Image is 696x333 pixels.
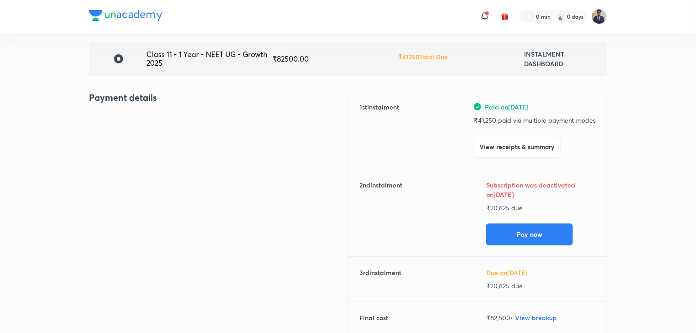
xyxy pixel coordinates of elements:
p: ₹ 82,500 • [486,313,596,323]
span: Paid on [DATE] [485,102,529,112]
p: ₹ 20,625 due [486,281,596,291]
p: ₹ 41,250 paid via multiple payment modes [474,115,596,125]
a: Company Logo [89,10,162,23]
img: Rahul Kumar [592,9,607,24]
h6: Subscription was deactivated on [DATE] [486,180,577,199]
h4: Payment details [89,91,348,104]
img: Company Logo [89,10,162,21]
div: ₹ 82500.00 [272,55,398,63]
div: Class 11 - 1 Year - NEET UG - Growth 2025 [146,50,272,67]
button: avatar [498,9,512,24]
img: avatar [501,12,509,21]
button: Pay now [486,224,573,245]
p: ₹ 20,625 due [486,203,596,213]
h6: ₹ 41250 Total Due [398,52,448,62]
h6: INSTALMENT DASHBOARD [524,49,600,68]
span: View breakup [515,313,557,322]
img: green-tick [474,103,481,110]
h6: Due on [DATE] [486,268,596,277]
h6: Final cost [359,313,388,323]
h6: 1 st instalment [359,102,399,158]
img: streak [556,12,565,21]
h6: 2 nd instalment [359,180,402,245]
button: View receipts & summary [474,136,561,158]
h6: 3 rd instalment [359,268,401,291]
